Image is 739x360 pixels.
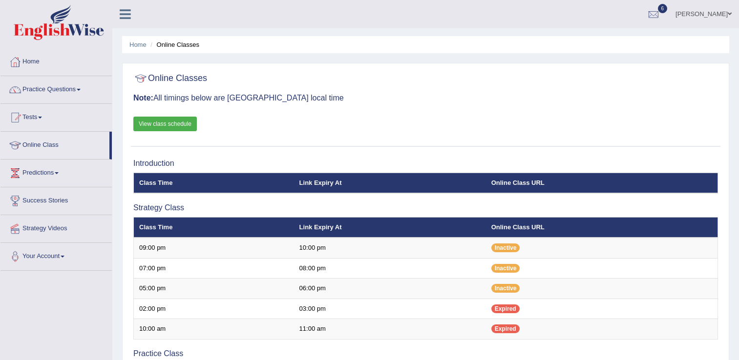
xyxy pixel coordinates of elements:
a: Predictions [0,160,112,184]
th: Link Expiry At [294,217,486,238]
td: 09:00 pm [134,238,294,258]
h3: Introduction [133,159,718,168]
span: Expired [491,324,520,333]
li: Online Classes [148,40,199,49]
th: Online Class URL [486,173,718,193]
h2: Online Classes [133,71,207,86]
td: 05:00 pm [134,279,294,299]
td: 07:00 pm [134,258,294,279]
th: Class Time [134,173,294,193]
a: Your Account [0,243,112,267]
h3: Practice Class [133,349,718,358]
span: Inactive [491,284,520,293]
td: 03:00 pm [294,299,486,319]
a: View class schedule [133,117,197,131]
td: 02:00 pm [134,299,294,319]
th: Link Expiry At [294,173,486,193]
h3: All timings below are [GEOGRAPHIC_DATA] local time [133,94,718,102]
a: Tests [0,104,112,128]
a: Practice Questions [0,76,112,100]
a: Success Stories [0,187,112,212]
span: Inactive [491,243,520,252]
a: Online Class [0,132,109,156]
span: Expired [491,304,520,313]
td: 08:00 pm [294,258,486,279]
th: Online Class URL [486,217,718,238]
a: Home [0,48,112,73]
a: Home [129,41,147,48]
b: Note: [133,94,153,102]
td: 10:00 am [134,319,294,340]
h3: Strategy Class [133,203,718,212]
a: Strategy Videos [0,215,112,240]
th: Class Time [134,217,294,238]
td: 10:00 pm [294,238,486,258]
span: 6 [658,4,668,13]
span: Inactive [491,264,520,273]
td: 11:00 am [294,319,486,340]
td: 06:00 pm [294,279,486,299]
